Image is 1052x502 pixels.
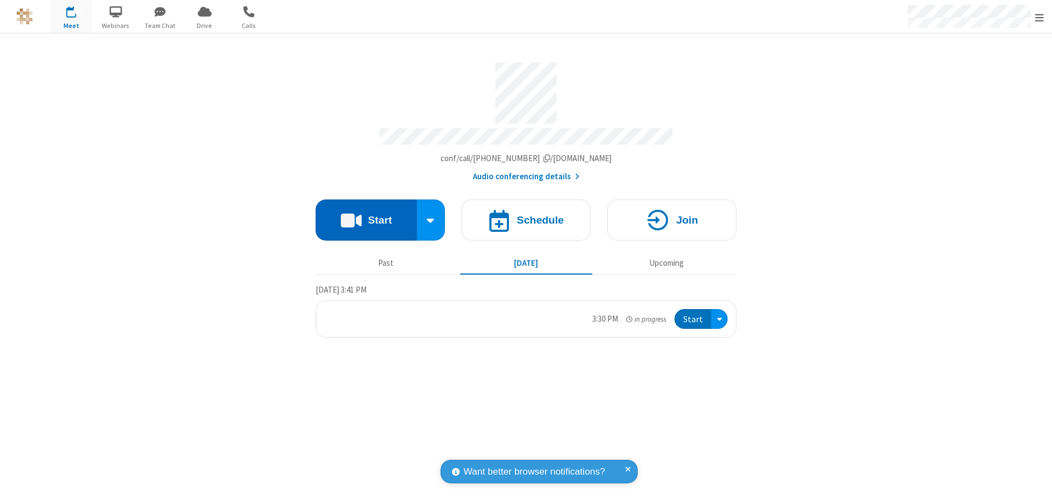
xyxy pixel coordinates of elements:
[607,199,736,241] button: Join
[460,253,592,273] button: [DATE]
[140,21,181,31] span: Team Chat
[316,199,417,241] button: Start
[601,253,733,273] button: Upcoming
[461,199,591,241] button: Schedule
[711,309,728,329] div: Open menu
[74,6,81,14] div: 1
[368,215,392,225] h4: Start
[417,199,445,241] div: Start conference options
[316,54,736,183] section: Account details
[51,21,92,31] span: Meet
[676,215,698,225] h4: Join
[473,170,580,183] button: Audio conferencing details
[316,284,367,295] span: [DATE] 3:41 PM
[626,314,666,324] em: in progress
[674,309,711,329] button: Start
[184,21,225,31] span: Drive
[592,313,618,326] div: 3:30 PM
[441,153,612,163] span: Copy my meeting room link
[1025,474,1044,494] iframe: Chat
[316,283,736,338] section: Today's Meetings
[320,253,452,273] button: Past
[95,21,136,31] span: Webinars
[228,21,270,31] span: Calls
[16,8,33,25] img: QA Selenium DO NOT DELETE OR CHANGE
[517,215,564,225] h4: Schedule
[441,152,612,165] button: Copy my meeting room linkCopy my meeting room link
[464,465,605,479] span: Want better browser notifications?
